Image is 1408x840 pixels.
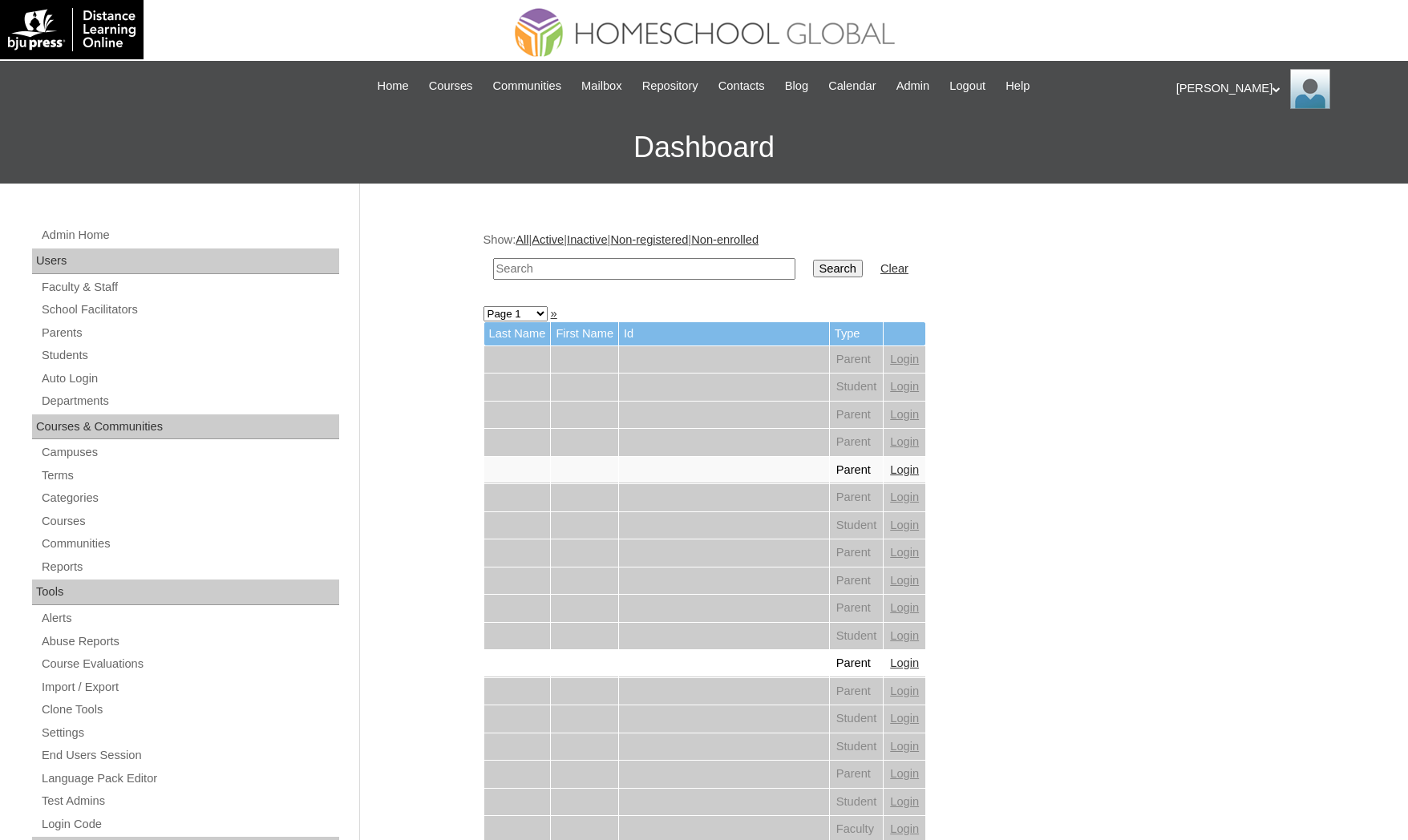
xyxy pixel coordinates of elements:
td: Parent [830,539,884,567]
a: Login [890,740,919,753]
a: Categories [40,488,339,508]
td: Parent [830,650,884,677]
td: Parent [830,457,884,484]
a: Login [890,353,919,365]
a: Communities [484,77,569,95]
a: School Facilitators [40,300,339,320]
td: Student [830,512,884,539]
a: Settings [40,723,339,743]
a: Login [890,656,919,669]
a: Login [890,767,919,780]
a: Import / Export [40,677,339,697]
td: Id [619,322,829,345]
a: Login [890,380,919,393]
input: Search [813,260,863,277]
td: First Name [551,322,618,345]
span: Courses [429,77,473,95]
a: Clone Tools [40,700,339,720]
a: Login [890,463,919,476]
a: Mailbox [573,77,630,95]
td: Parent [830,402,884,429]
span: Logout [949,77,985,95]
a: Login Code [40,814,339,834]
a: End Users Session [40,745,339,765]
a: Login [890,601,919,614]
a: Calendar [820,77,884,95]
div: Show: | | | | [483,232,1277,289]
a: Home [370,77,417,95]
span: Contacts [718,77,765,95]
a: Login [890,685,919,697]
span: Communities [492,77,561,95]
a: All [516,233,528,246]
td: Type [830,322,884,345]
a: Abuse Reports [40,632,339,652]
a: Non-registered [610,233,688,246]
td: Parent [830,484,884,511]
a: Test Admins [40,791,339,811]
div: Tools [32,580,339,605]
td: Parent [830,595,884,622]
div: Courses & Communities [32,414,339,440]
td: Student [830,789,884,816]
a: Active [532,233,564,246]
img: Ariane Ebuen [1290,69,1330,109]
a: Login [890,491,919,503]
a: Admin [888,77,938,95]
td: Student [830,733,884,761]
a: Courses [40,511,339,531]
a: Blog [777,77,816,95]
a: Login [890,712,919,725]
td: Parent [830,429,884,456]
div: Users [32,248,339,274]
span: Mailbox [581,77,622,95]
a: Language Pack Editor [40,769,339,789]
a: Departments [40,391,339,411]
a: » [551,307,557,320]
td: Parent [830,346,884,374]
a: Courses [421,77,481,95]
a: Logout [941,77,993,95]
a: Login [890,546,919,559]
a: Admin Home [40,225,339,245]
a: Alerts [40,608,339,628]
span: Home [378,77,409,95]
a: Reports [40,557,339,577]
a: Login [890,822,919,835]
a: Communities [40,534,339,554]
td: Parent [830,761,884,788]
a: Contacts [710,77,773,95]
a: Login [890,574,919,587]
td: Student [830,623,884,650]
a: Inactive [567,233,608,246]
a: Non-enrolled [691,233,759,246]
a: Help [997,77,1038,95]
a: Course Evaluations [40,654,339,674]
span: Help [1005,77,1030,95]
a: Faculty & Staff [40,277,339,297]
span: Repository [642,77,698,95]
td: Last Name [484,322,551,345]
span: Calendar [828,77,876,95]
img: logo-white.png [8,8,136,51]
a: Repository [634,77,706,95]
a: Login [890,519,919,531]
a: Login [890,408,919,421]
a: Students [40,345,339,365]
td: Student [830,374,884,401]
span: Blog [785,77,808,95]
input: Search [493,258,795,280]
td: Parent [830,678,884,705]
td: Parent [830,567,884,595]
a: Login [890,795,919,808]
span: Admin [896,77,930,95]
div: [PERSON_NAME] [1176,69,1392,109]
a: Campuses [40,442,339,462]
a: Login [890,435,919,448]
h3: Dashboard [8,111,1400,184]
a: Clear [880,262,908,275]
a: Parents [40,323,339,343]
a: Login [890,629,919,642]
a: Auto Login [40,369,339,389]
td: Student [830,705,884,733]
